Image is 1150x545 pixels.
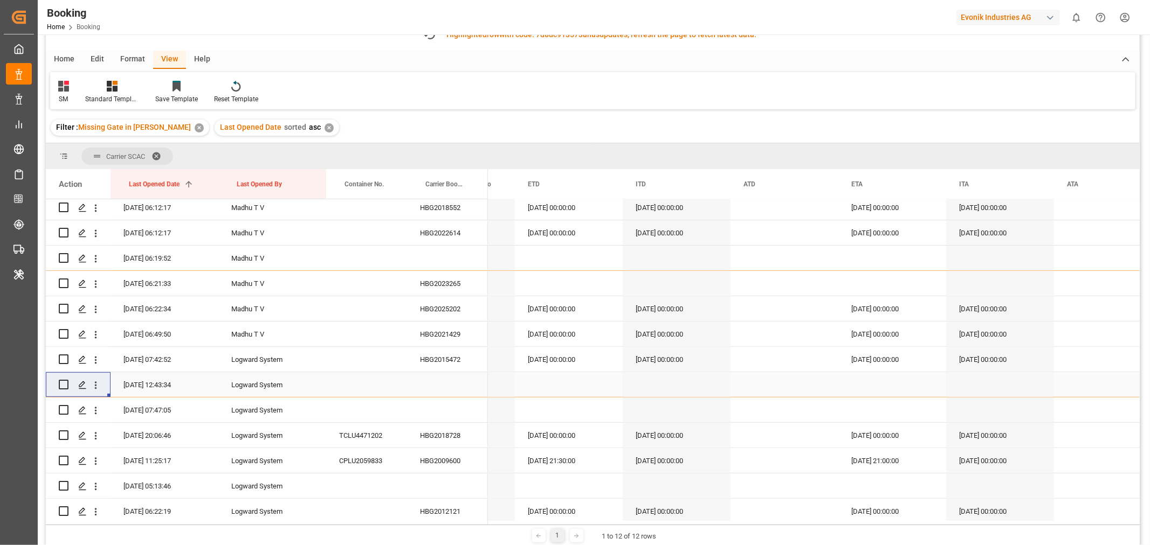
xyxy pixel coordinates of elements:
[111,499,218,523] div: [DATE] 06:22:19
[515,195,623,220] div: [DATE] 00:00:00
[218,499,326,523] div: Logward System
[515,423,623,448] div: [DATE] 00:00:00
[153,51,186,69] div: View
[82,51,112,69] div: Edit
[46,271,488,296] div: Press SPACE to select this row.
[838,347,946,372] div: [DATE] 00:00:00
[155,94,198,104] div: Save Template
[111,448,218,473] div: [DATE] 11:25:17
[551,529,564,542] div: 1
[46,397,488,423] div: Press SPACE to select this row.
[106,152,145,160] span: Carrier SCAC
[46,296,488,322] div: Press SPACE to select this row.
[129,180,180,188] span: Last Opened Date
[528,180,540,188] span: ETD
[214,94,258,104] div: Reset Template
[111,271,218,296] div: [DATE] 06:21:33
[407,448,488,473] div: HBG2009600
[218,372,326,397] div: Logward System
[636,180,646,188] span: ITD
[218,220,326,245] div: Madhu T V
[946,296,1054,321] div: [DATE] 00:00:00
[218,195,326,220] div: Madhu T V
[46,246,488,271] div: Press SPACE to select this row.
[111,246,218,270] div: [DATE] 06:19:52
[218,246,326,270] div: Madhu T V
[536,30,587,39] span: 7d8dc913573a
[623,220,731,245] div: [DATE] 00:00:00
[111,397,218,422] div: [DATE] 07:47:05
[623,499,731,523] div: [DATE] 00:00:00
[46,473,488,499] div: Press SPACE to select this row.
[284,123,306,131] span: sorted
[487,30,499,39] span: row
[58,94,69,104] div: SM
[111,296,218,321] div: [DATE] 06:22:34
[623,195,731,220] div: [DATE] 00:00:00
[111,322,218,346] div: [DATE] 06:49:50
[623,296,731,321] div: [DATE] 00:00:00
[111,423,218,448] div: [DATE] 20:06:46
[946,347,1054,372] div: [DATE] 00:00:00
[956,7,1064,27] button: Evonik Industries AG
[407,296,488,321] div: HBG2025202
[838,322,946,346] div: [DATE] 00:00:00
[623,423,731,448] div: [DATE] 00:00:00
[46,448,488,473] div: Press SPACE to select this row.
[46,51,82,69] div: Home
[587,30,600,39] span: has
[111,220,218,245] div: [DATE] 06:12:17
[515,448,623,473] div: [DATE] 21:30:00
[195,123,204,132] div: ✕
[46,322,488,347] div: Press SPACE to select this row.
[959,180,969,188] span: ITA
[407,322,488,346] div: HBG2021429
[946,322,1054,346] div: [DATE] 00:00:00
[46,347,488,372] div: Press SPACE to select this row.
[46,372,488,397] div: Press SPACE to select this row.
[851,180,863,188] span: ETA
[946,499,1054,523] div: [DATE] 00:00:00
[838,195,946,220] div: [DATE] 00:00:00
[218,296,326,321] div: Madhu T V
[56,123,78,131] span: Filter :
[325,123,334,132] div: ✕
[111,347,218,372] div: [DATE] 07:42:52
[78,123,191,131] span: Missing Gate in [PERSON_NAME]
[218,473,326,498] div: Logward System
[515,347,623,372] div: [DATE] 00:00:00
[946,448,1054,473] div: [DATE] 00:00:00
[46,423,488,448] div: Press SPACE to select this row.
[85,94,139,104] div: Standard Templates
[237,180,282,188] span: Last Opened By
[111,372,218,397] div: [DATE] 12:43:34
[46,220,488,246] div: Press SPACE to select this row.
[956,10,1060,25] div: Evonik Industries AG
[46,195,488,220] div: Press SPACE to select this row.
[218,322,326,346] div: Madhu T V
[326,423,407,448] div: TCLU4471202
[47,5,100,21] div: Booking
[946,220,1054,245] div: [DATE] 00:00:00
[47,23,65,31] a: Home
[218,423,326,448] div: Logward System
[515,296,623,321] div: [DATE] 00:00:00
[1064,5,1089,30] button: show 0 new notifications
[111,473,218,498] div: [DATE] 05:13:46
[623,347,731,372] div: [DATE] 00:00:00
[743,180,755,188] span: ATD
[407,195,488,220] div: HBG2018552
[838,448,946,473] div: [DATE] 21:00:00
[186,51,218,69] div: Help
[838,423,946,448] div: [DATE] 00:00:00
[838,296,946,321] div: [DATE] 00:00:00
[1067,180,1078,188] span: ATA
[345,180,384,188] span: Container No.
[112,51,153,69] div: Format
[111,195,218,220] div: [DATE] 06:12:17
[515,220,623,245] div: [DATE] 00:00:00
[220,123,281,131] span: Last Opened Date
[515,322,623,346] div: [DATE] 00:00:00
[838,499,946,523] div: [DATE] 00:00:00
[425,180,465,188] span: Carrier Booking No.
